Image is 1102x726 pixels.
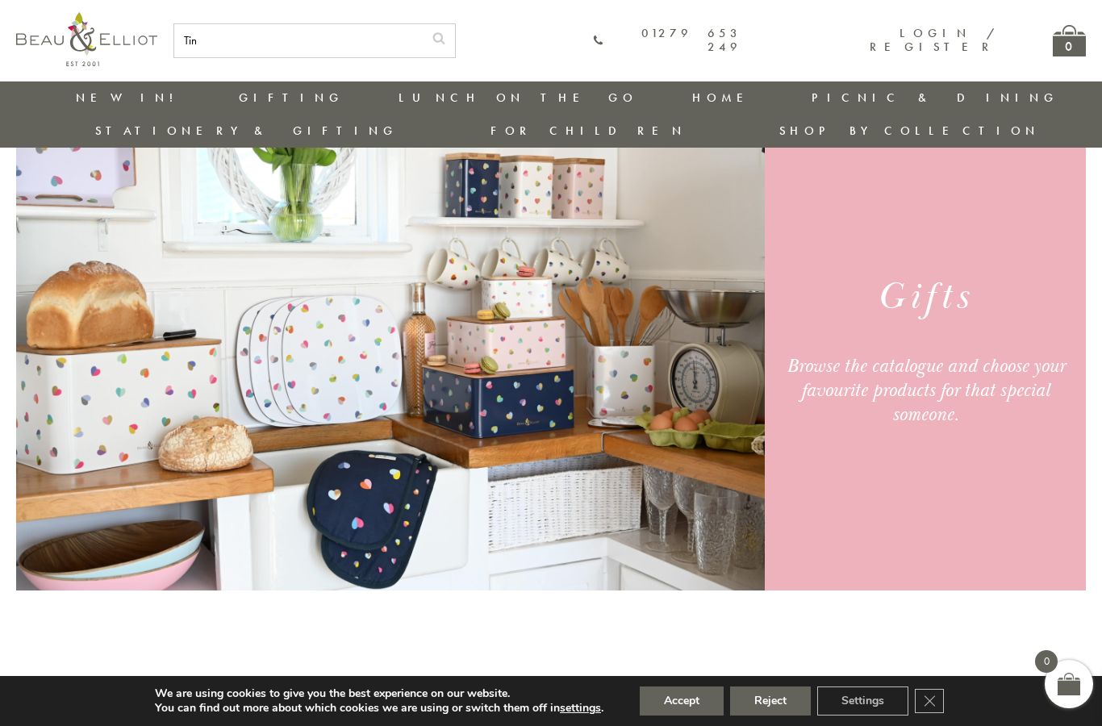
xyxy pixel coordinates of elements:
[730,686,811,716] button: Reject
[1035,650,1058,673] span: 0
[781,354,1070,427] div: Browse the catalogue and choose your favourite products for that special someone.
[76,90,184,106] a: New in!
[915,689,944,713] button: Close GDPR Cookie Banner
[155,686,603,701] p: We are using cookies to give you the best experience on our website.
[239,90,344,106] a: Gifting
[870,25,996,55] a: Login / Register
[812,90,1058,106] a: Picnic & Dining
[781,273,1070,322] h1: Gifts
[16,12,157,66] img: logo
[16,106,765,590] img: Confetti Home Collection Range of Kitchen Items including Bread Bin
[490,123,687,139] a: For Children
[399,90,637,106] a: Lunch On The Go
[779,123,1040,139] a: Shop by collection
[560,701,601,716] button: settings
[640,686,724,716] button: Accept
[174,24,423,57] input: SEARCH
[692,90,757,106] a: Home
[95,123,398,139] a: Stationery & Gifting
[817,686,908,716] button: Settings
[593,27,741,55] a: 01279 653 249
[155,701,603,716] p: You can find out more about which cookies we are using or switch them off in .
[1053,25,1086,56] a: 0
